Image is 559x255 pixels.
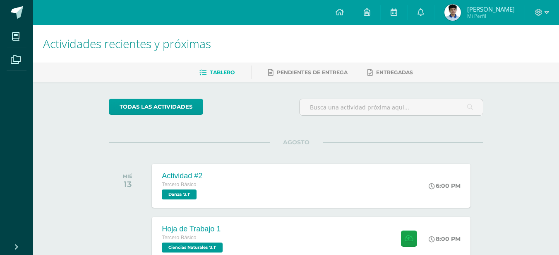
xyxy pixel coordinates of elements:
div: 6:00 PM [429,182,461,189]
a: Pendientes de entrega [268,66,348,79]
input: Busca una actividad próxima aquí... [300,99,483,115]
a: Entregadas [367,66,413,79]
span: Pendientes de entrega [277,69,348,75]
span: Ciencias Naturales '3.1' [162,243,223,253]
img: 767ad7cf70c8f7d2bfdce350c6240e40.png [444,4,461,21]
div: Actividad #2 [162,172,202,180]
span: Mi Perfil [467,12,515,19]
a: Tablero [199,66,235,79]
span: AGOSTO [270,138,323,146]
span: [PERSON_NAME] [467,5,515,13]
span: Tercero Básico [162,182,196,187]
div: 8:00 PM [429,235,461,243]
span: Tablero [210,69,235,75]
span: Actividades recientes y próximas [43,36,211,51]
span: Tercero Básico [162,235,196,240]
div: MIÉ [123,173,132,179]
div: Hoja de Trabajo 1 [162,225,225,233]
a: todas las Actividades [109,99,203,115]
div: 13 [123,179,132,189]
span: Entregadas [376,69,413,75]
span: Danza '3.1' [162,189,197,199]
